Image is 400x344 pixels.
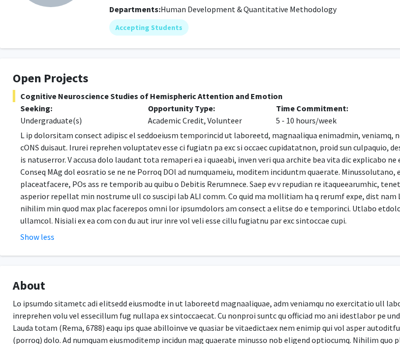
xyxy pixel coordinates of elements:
[20,114,133,127] div: Undergraduate(s)
[148,102,260,114] p: Opportunity Type:
[140,102,268,127] div: Academic Credit, Volunteer
[20,102,133,114] p: Seeking:
[8,298,43,336] iframe: Chat
[109,19,189,36] mat-chip: Accepting Students
[161,4,336,14] span: Human Development & Quantitative Methodology
[268,102,396,127] div: 5 - 10 hours/week
[276,102,388,114] p: Time Commitment:
[20,231,54,243] button: Show less
[109,4,161,14] b: Departments:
